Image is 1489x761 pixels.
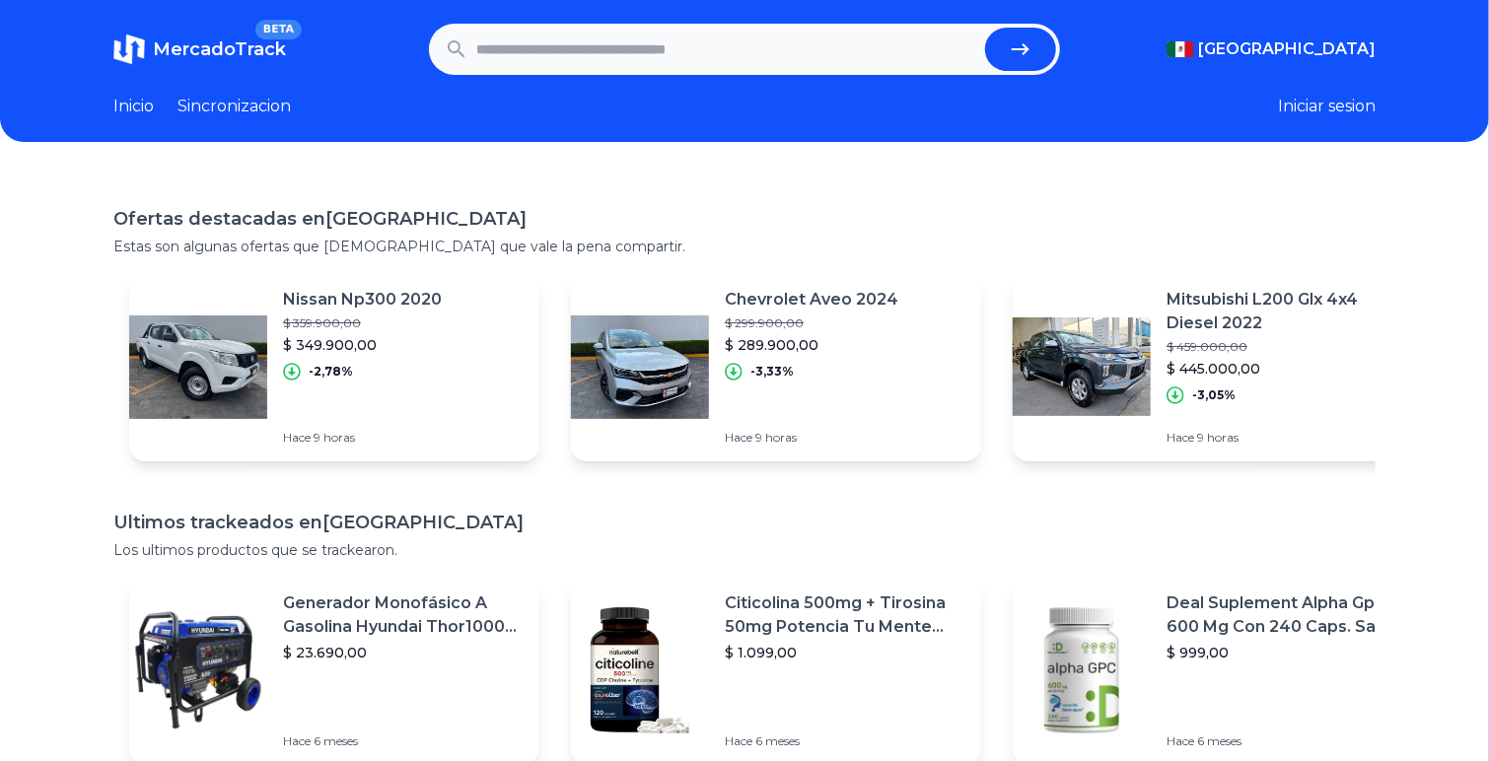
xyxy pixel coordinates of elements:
[283,315,442,331] p: $ 359.900,00
[113,34,286,65] a: MercadoTrackBETA
[113,34,145,65] img: MercadoTrack
[309,364,353,380] p: -2,78%
[1167,733,1407,749] p: Hace 6 meses
[1013,298,1151,436] img: Featured image
[1013,272,1423,461] a: Featured imageMitsubishi L200 Glx 4x4 Diesel 2022$ 459.000,00$ 445.000,00-3,05%Hace 9 horas
[1278,95,1376,118] button: Iniciar sesion
[1013,601,1151,739] img: Featured image
[1167,643,1407,662] p: $ 999,00
[113,95,154,118] a: Inicio
[153,38,286,60] span: MercadoTrack
[1167,591,1407,639] p: Deal Suplement Alpha Gpc 600 Mg Con 240 Caps. Salud Cerebral Sabor S/n
[1167,37,1376,61] button: [GEOGRAPHIC_DATA]
[113,237,1376,256] p: Estas son algunas ofertas que [DEMOGRAPHIC_DATA] que vale la pena compartir.
[725,430,898,446] p: Hace 9 horas
[283,643,524,662] p: $ 23.690,00
[113,205,1376,233] h1: Ofertas destacadas en [GEOGRAPHIC_DATA]
[725,733,965,749] p: Hace 6 meses
[1167,339,1407,355] p: $ 459.000,00
[129,601,267,739] img: Featured image
[255,20,302,39] span: BETA
[113,540,1376,560] p: Los ultimos productos que se trackearon.
[1167,288,1407,335] p: Mitsubishi L200 Glx 4x4 Diesel 2022
[725,288,898,311] p: Chevrolet Aveo 2024
[725,591,965,639] p: Citicolina 500mg + Tirosina 50mg Potencia Tu Mente (120caps) Sabor Sin Sabor
[113,509,1376,536] h1: Ultimos trackeados en [GEOGRAPHIC_DATA]
[283,591,524,639] p: Generador Monofásico A Gasolina Hyundai Thor10000 P 11.5 Kw
[725,643,965,662] p: $ 1.099,00
[725,335,898,355] p: $ 289.900,00
[283,430,442,446] p: Hace 9 horas
[725,315,898,331] p: $ 299.900,00
[283,335,442,355] p: $ 349.900,00
[571,298,709,436] img: Featured image
[177,95,291,118] a: Sincronizacion
[283,288,442,311] p: Nissan Np300 2020
[571,272,981,461] a: Featured imageChevrolet Aveo 2024$ 299.900,00$ 289.900,00-3,33%Hace 9 horas
[571,601,709,739] img: Featured image
[129,272,539,461] a: Featured imageNissan Np300 2020$ 359.900,00$ 349.900,00-2,78%Hace 9 horas
[1192,387,1236,403] p: -3,05%
[129,298,267,436] img: Featured image
[1167,430,1407,446] p: Hace 9 horas
[750,364,794,380] p: -3,33%
[1167,41,1194,57] img: Mexico
[283,733,524,749] p: Hace 6 meses
[1167,359,1407,379] p: $ 445.000,00
[1198,37,1376,61] span: [GEOGRAPHIC_DATA]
